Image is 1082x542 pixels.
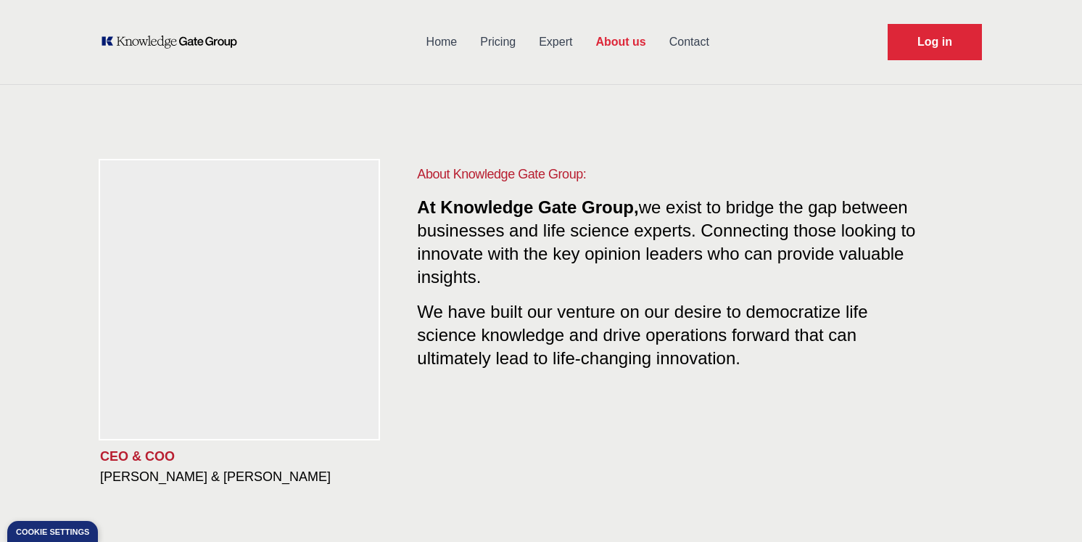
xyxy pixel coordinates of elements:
a: KOL Knowledge Platform: Talk to Key External Experts (KEE) [100,35,247,49]
div: Cookie settings [16,528,89,536]
p: CEO & COO [100,448,394,465]
a: Home [415,23,469,61]
a: About us [584,23,657,61]
a: Request Demo [888,24,982,60]
span: At Knowledge Gate Group, [417,197,638,217]
img: KOL management, KEE, Therapy area experts [100,160,379,439]
a: Pricing [468,23,527,61]
iframe: Chat Widget [1009,472,1082,542]
h1: About Knowledge Gate Group: [417,164,924,184]
a: Expert [527,23,584,61]
h3: [PERSON_NAME] & [PERSON_NAME] [100,468,394,485]
span: We have built our venture on our desire to democratize life science knowledge and drive operation... [417,296,867,368]
a: Contact [658,23,721,61]
span: we exist to bridge the gap between businesses and life science experts. Connecting those looking ... [417,197,915,287]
